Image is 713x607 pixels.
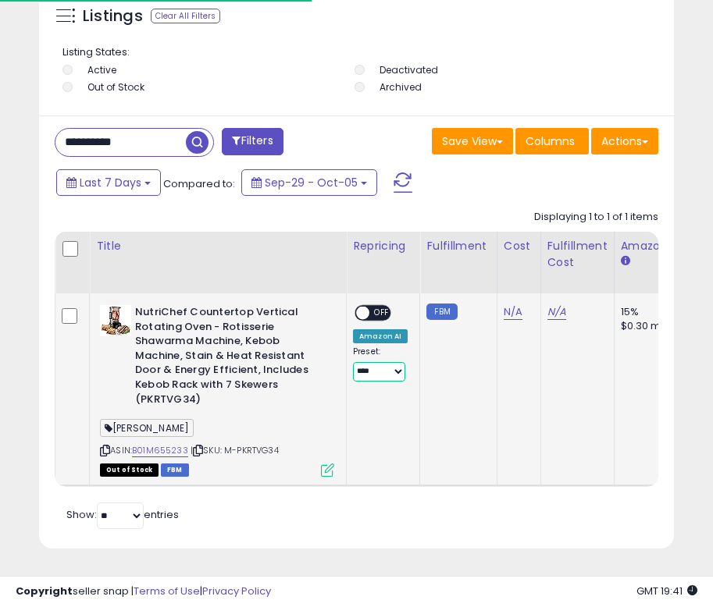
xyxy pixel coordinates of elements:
[547,238,608,271] div: Fulfillment Cost
[16,584,73,598] strong: Copyright
[56,169,161,196] button: Last 7 Days
[636,584,697,598] span: 2025-10-13 19:41 GMT
[100,463,159,477] span: All listings that are currently out of stock and unavailable for purchase on Amazon
[426,238,490,254] div: Fulfillment
[621,254,630,268] small: Amazon Fees.
[515,128,589,154] button: Columns
[100,305,131,336] img: 51xzOKbhdWL._SL40_.jpg
[135,305,325,410] b: NutriChef Countertop Vertical Rotating Oven - Rotisserie Shawarma Machine, Kebob Machine, Stain &...
[100,305,334,475] div: ASIN:
[380,80,422,94] label: Archived
[16,584,271,599] div: seller snap | |
[369,307,394,320] span: OFF
[161,463,189,477] span: FBM
[504,304,522,320] a: N/A
[426,303,457,320] small: FBM
[432,128,513,154] button: Save View
[191,444,279,456] span: | SKU: M-PKRTVG34
[80,175,141,190] span: Last 7 Days
[504,238,534,254] div: Cost
[241,169,377,196] button: Sep-29 - Oct-05
[202,584,271,598] a: Privacy Policy
[534,210,658,225] div: Displaying 1 to 1 of 1 items
[87,63,116,76] label: Active
[353,238,413,254] div: Repricing
[83,5,143,27] h5: Listings
[66,507,179,522] span: Show: entries
[526,133,575,149] span: Columns
[222,128,283,155] button: Filters
[353,346,408,382] div: Preset:
[87,80,144,94] label: Out of Stock
[547,304,566,320] a: N/A
[134,584,200,598] a: Terms of Use
[132,444,188,457] a: B01M655233
[163,176,235,191] span: Compared to:
[62,45,654,60] p: Listing States:
[591,128,658,154] button: Actions
[265,175,358,190] span: Sep-29 - Oct-05
[353,329,408,343] div: Amazon AI
[96,238,340,254] div: Title
[380,63,438,76] label: Deactivated
[100,419,194,437] span: [PERSON_NAME]
[151,9,220,23] div: Clear All Filters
